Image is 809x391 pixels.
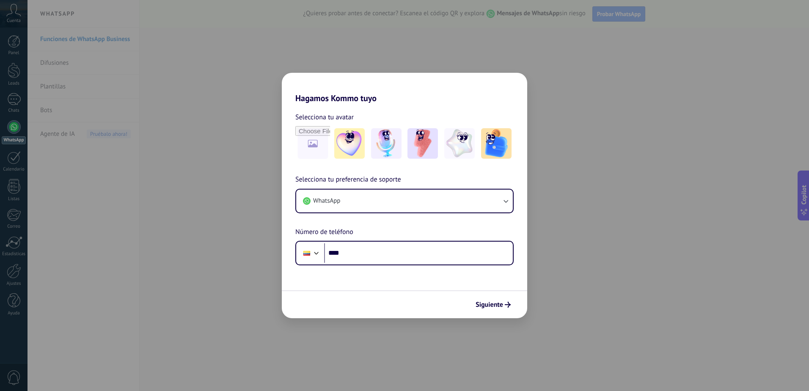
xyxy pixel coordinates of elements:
[313,197,340,205] span: WhatsApp
[295,174,401,185] span: Selecciona tu preferencia de soporte
[299,244,315,262] div: Ecuador: + 593
[296,190,513,212] button: WhatsApp
[295,112,354,123] span: Selecciona tu avatar
[282,73,527,103] h2: Hagamos Kommo tuyo
[476,302,503,308] span: Siguiente
[444,128,475,159] img: -4.jpeg
[472,297,515,312] button: Siguiente
[371,128,402,159] img: -2.jpeg
[334,128,365,159] img: -1.jpeg
[407,128,438,159] img: -3.jpeg
[295,227,353,238] span: Número de teléfono
[481,128,512,159] img: -5.jpeg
